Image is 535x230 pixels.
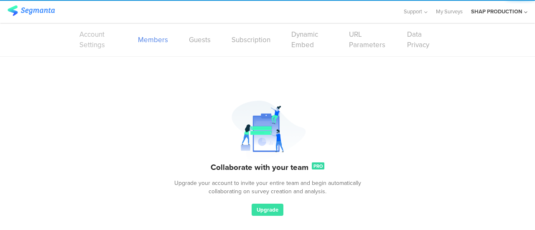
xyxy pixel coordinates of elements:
img: 7350ac5dbcd258290e21045109766096.svg [215,99,320,161]
a: Guests [189,35,211,45]
a: Dynamic Embed [291,29,328,50]
span: Upgrade [257,206,278,214]
a: Data Privacy [407,29,435,50]
a: Account Settings [79,29,117,50]
div: Upgrade your account to invite your entire team and begin automatically collaborating on survey c... [165,179,370,196]
span: PRO [313,163,323,169]
a: URL Parameters [349,29,386,50]
span: Collaborate with your team [211,161,308,173]
a: Subscription [232,35,270,45]
div: SHAP PRODUCTION [471,8,522,15]
img: segmanta logo [8,5,55,16]
span: Support [404,8,422,15]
